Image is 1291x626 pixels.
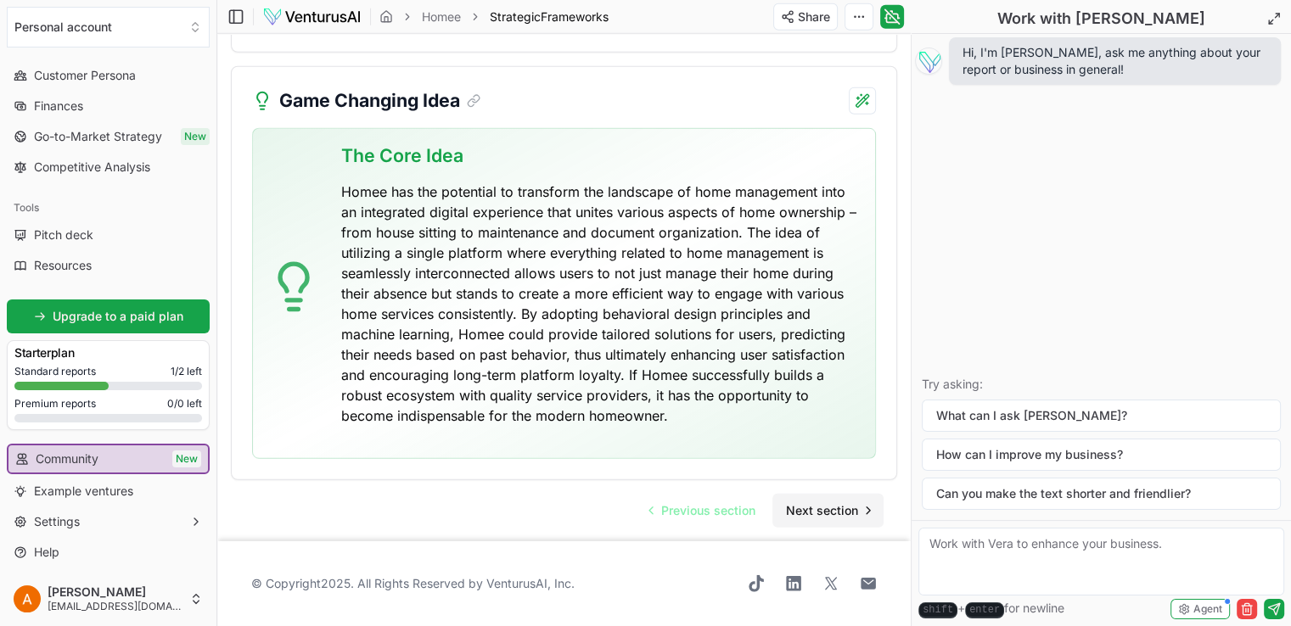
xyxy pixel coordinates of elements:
span: Help [34,544,59,561]
h3: Starter plan [14,344,202,361]
span: 1 / 2 left [171,365,202,378]
p: Try asking: [922,376,1281,393]
span: Settings [34,513,80,530]
a: Customer Persona [7,62,210,89]
span: Standard reports [14,365,96,378]
span: Example ventures [34,483,133,500]
div: Tools [7,194,210,221]
a: Pitch deck [7,221,210,249]
button: Can you make the text shorter and friendlier? [922,478,1281,510]
a: Upgrade to a paid plan [7,299,210,333]
span: © Copyright 2025 . All Rights Reserved by . [251,575,575,592]
span: StrategicFrameworks [490,8,609,25]
span: New [172,450,201,467]
a: Example ventures [7,478,210,505]
kbd: shift [918,602,957,618]
button: Settings [7,508,210,535]
span: The Core Idea [341,143,463,170]
img: ACg8ocLBv4rKgebVI13JK7ORg8oceOiMBByJCtH4v3yCMXpksOxyVw=s96-c [14,585,41,612]
span: Customer Persona [34,67,136,84]
span: Frameworks [541,9,609,24]
a: Competitive Analysis [7,154,210,181]
nav: breadcrumb [379,8,609,25]
span: Finances [34,98,83,115]
span: [PERSON_NAME] [48,584,182,600]
span: [EMAIL_ADDRESS][DOMAIN_NAME] [48,600,182,613]
span: New [181,128,210,145]
button: Select an organization [7,7,210,48]
button: How can I improve my business? [922,439,1281,471]
span: 0 / 0 left [167,397,202,411]
span: Share [798,8,830,25]
span: Pitch deck [34,226,93,243]
a: Go-to-Market StrategyNew [7,123,210,150]
p: Homee has the potential to transform the landscape of home management into an integrated digital ... [341,182,862,426]
img: Vera [915,48,942,75]
a: Go to previous page [636,494,769,528]
h2: Work with [PERSON_NAME] [997,7,1205,31]
button: Agent [1170,599,1230,619]
button: What can I ask [PERSON_NAME]? [922,400,1281,432]
a: Resources [7,252,210,279]
span: + for newline [918,600,1064,618]
a: VenturusAI, Inc [486,576,571,590]
span: Previous section [661,502,755,519]
kbd: enter [965,602,1004,618]
a: Homee [422,8,461,25]
h3: Game Changing Idea [279,87,480,115]
span: Hi, I'm [PERSON_NAME], ask me anything about your report or business in general! [963,44,1267,78]
a: Go to next page [772,494,884,528]
span: Competitive Analysis [34,159,150,176]
span: Next section [786,502,858,519]
button: [PERSON_NAME][EMAIL_ADDRESS][DOMAIN_NAME] [7,578,210,619]
a: CommunityNew [8,445,208,472]
span: Resources [34,257,92,274]
a: Help [7,539,210,566]
span: Upgrade to a paid plan [53,308,183,325]
span: Go-to-Market Strategy [34,128,162,145]
button: Share [773,3,838,31]
span: Agent [1193,602,1222,616]
span: Community [36,450,98,467]
span: Premium reports [14,397,96,411]
nav: pagination [636,494,884,528]
img: logo [262,7,362,27]
a: Finances [7,92,210,120]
